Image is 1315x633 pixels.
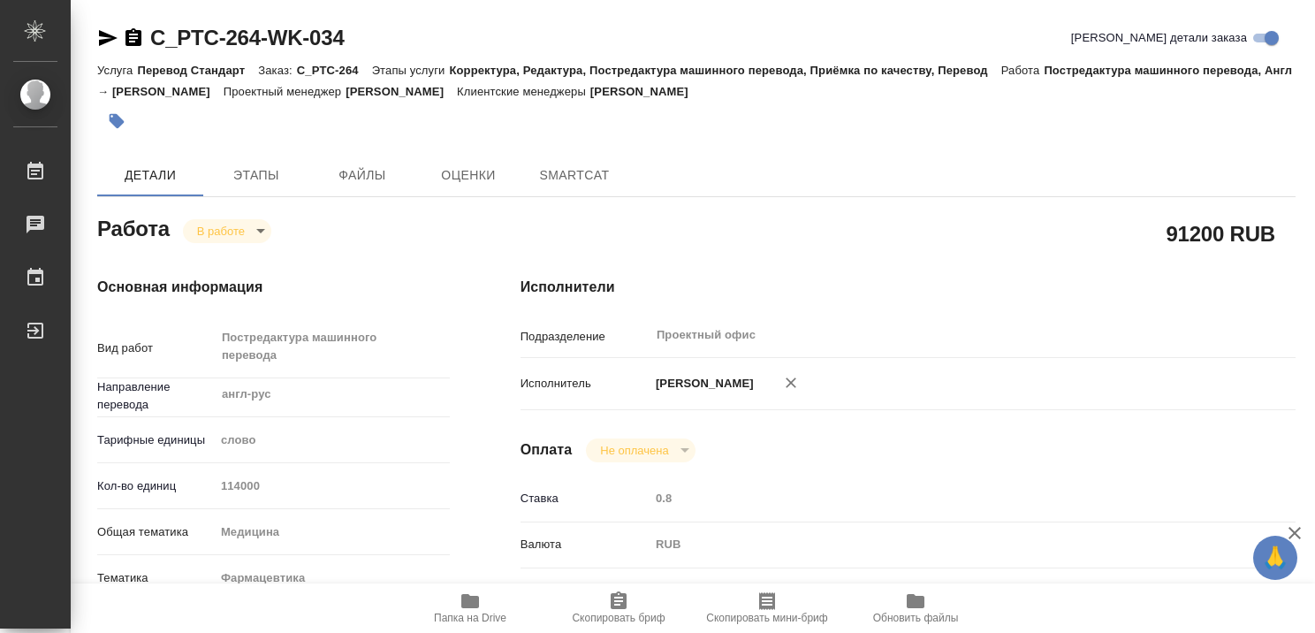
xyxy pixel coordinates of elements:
[97,211,170,243] h2: Работа
[97,339,215,357] p: Вид работ
[97,64,137,77] p: Услуга
[1260,539,1290,576] span: 🙏
[215,425,450,455] div: слово
[97,477,215,495] p: Кол-во единиц
[224,85,346,98] p: Проектный менеджер
[650,485,1231,511] input: Пустое поле
[521,490,650,507] p: Ставка
[650,375,754,393] p: [PERSON_NAME]
[97,523,215,541] p: Общая тематика
[215,517,450,547] div: Медицина
[873,612,959,624] span: Обновить файлы
[97,569,215,587] p: Тематика
[572,612,665,624] span: Скопировать бриф
[521,277,1296,298] h4: Исполнители
[521,439,573,461] h4: Оплата
[521,328,650,346] p: Подразделение
[426,164,511,187] span: Оценки
[137,64,258,77] p: Перевод Стандарт
[532,164,617,187] span: SmartCat
[97,277,450,298] h4: Основная информация
[693,583,841,633] button: Скопировать мини-бриф
[258,64,296,77] p: Заказ:
[434,612,506,624] span: Папка на Drive
[595,443,673,458] button: Не оплачена
[841,583,990,633] button: Обновить файлы
[1166,218,1275,248] h2: 91200 RUB
[706,612,827,624] span: Скопировать мини-бриф
[449,64,1000,77] p: Корректура, Редактура, Постредактура машинного перевода, Приёмка по качеству, Перевод
[183,219,271,243] div: В работе
[97,27,118,49] button: Скопировать ссылку для ЯМессенджера
[1253,536,1297,580] button: 🙏
[297,64,372,77] p: C_PTC-264
[214,164,299,187] span: Этапы
[150,26,345,50] a: C_PTC-264-WK-034
[346,85,457,98] p: [PERSON_NAME]
[192,224,250,239] button: В работе
[320,164,405,187] span: Файлы
[1001,64,1045,77] p: Работа
[521,536,650,553] p: Валюта
[97,378,215,414] p: Направление перевода
[544,583,693,633] button: Скопировать бриф
[457,85,590,98] p: Клиентские менеджеры
[396,583,544,633] button: Папка на Drive
[772,363,810,402] button: Удалить исполнителя
[108,164,193,187] span: Детали
[1071,29,1247,47] span: [PERSON_NAME] детали заказа
[521,375,650,393] p: Исполнитель
[372,64,450,77] p: Этапы услуги
[215,563,450,593] div: Фармацевтика
[650,530,1231,560] div: RUB
[586,439,695,462] div: В работе
[123,27,144,49] button: Скопировать ссылку
[215,473,450,499] input: Пустое поле
[97,102,136,141] button: Добавить тэг
[590,85,702,98] p: [PERSON_NAME]
[97,431,215,449] p: Тарифные единицы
